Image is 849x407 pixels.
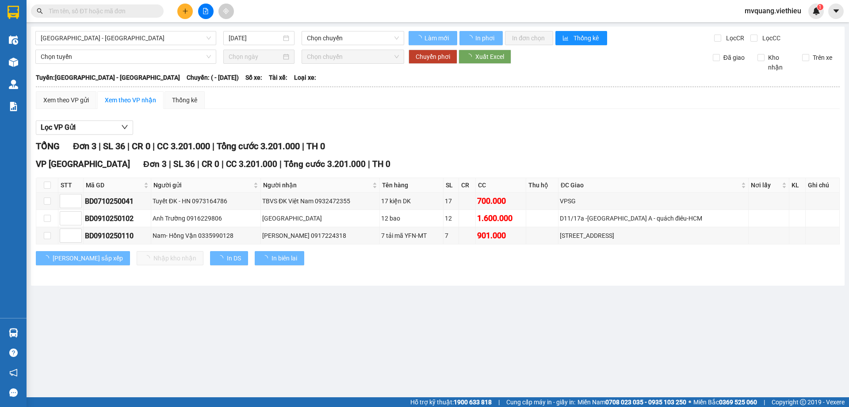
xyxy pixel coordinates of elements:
span: Đã giao [720,53,748,62]
div: Thống kê [172,95,197,105]
b: Tuyến: [GEOGRAPHIC_DATA] - [GEOGRAPHIC_DATA] [36,74,180,81]
strong: 1900 633 818 [454,399,492,406]
span: loading [262,255,272,261]
span: Miền Nam [577,397,686,407]
button: Nhập kho nhận [137,251,203,265]
span: file-add [203,8,209,14]
strong: 0369 525 060 [719,399,757,406]
img: solution-icon [9,102,18,111]
span: SL 36 [173,159,195,169]
span: In DS [227,253,241,263]
span: search [37,8,43,14]
button: In phơi [459,31,503,45]
span: CR 0 [132,141,150,151]
span: In phơi [475,33,496,43]
button: In DS [210,251,248,265]
span: loading [466,54,475,60]
div: BD0910250102 [85,213,149,224]
span: | [212,141,214,151]
span: Người nhận [263,180,371,190]
button: plus [177,4,193,19]
span: In biên lai [272,253,297,263]
img: warehouse-icon [9,80,18,89]
span: | [222,159,224,169]
input: Tìm tên, số ĐT hoặc mã đơn [49,6,153,16]
span: Người gửi [153,180,252,190]
button: In đơn chọn [505,31,553,45]
div: 7 [445,231,457,240]
div: BD0910250110 [85,230,149,241]
span: Trên xe [809,53,836,62]
span: Chọn tuyến [41,50,211,63]
span: | [764,397,765,407]
div: Xem theo VP nhận [105,95,156,105]
span: Mã GD [86,180,142,190]
div: Tuyết ĐK - HN 0973164786 [153,196,259,206]
div: Anh Trường 0916229806 [153,213,259,223]
span: notification [9,368,18,377]
div: [PERSON_NAME] 0917224318 [262,231,378,240]
img: logo-vxr [8,6,19,19]
th: KL [789,178,806,193]
img: warehouse-icon [9,35,18,45]
span: Lọc VP Gửi [41,122,76,133]
div: TBVS ĐK Việt Nam 0932472355 [262,196,378,206]
span: Hỗ trợ kỹ thuật: [410,397,492,407]
button: bar-chartThống kê [555,31,607,45]
span: Đơn 3 [143,159,167,169]
th: Tên hàng [380,178,444,193]
th: Thu hộ [526,178,558,193]
button: file-add [198,4,214,19]
div: 17 [445,196,457,206]
span: [PERSON_NAME] sắp xếp [53,253,123,263]
button: In biên lai [255,251,304,265]
span: VP [GEOGRAPHIC_DATA] [36,159,130,169]
span: TH 0 [306,141,325,151]
span: | [498,397,500,407]
div: [GEOGRAPHIC_DATA] [262,213,378,223]
span: Tổng cước 3.201.000 [284,159,366,169]
span: loading [43,255,53,261]
span: Chọn chuyến [307,31,399,45]
button: aim [218,4,234,19]
span: CC 3.201.000 [226,159,277,169]
button: [PERSON_NAME] sắp xếp [36,251,130,265]
button: Xuất Excel [459,50,511,64]
span: Thống kê [574,33,600,43]
div: VPSG [560,196,747,206]
span: plus [182,8,188,14]
span: Hà Nội - Sài Gòn [41,31,211,45]
div: Xem theo VP gửi [43,95,89,105]
img: icon-new-feature [812,7,820,15]
span: down [121,124,128,131]
div: Nam- Hồng Vận 0335990128 [153,231,259,240]
span: Loại xe: [294,73,316,82]
span: mvquang.viethieu [738,5,808,16]
div: BD0710250041 [85,196,149,207]
input: Chọn ngày [229,52,281,62]
div: 17 kiện DK [381,196,442,206]
span: Miền Bắc [693,397,757,407]
div: [STREET_ADDRESS] [560,231,747,240]
span: Đơn 3 [73,141,96,151]
span: aim [223,8,229,14]
div: 12 bao [381,213,442,223]
span: | [127,141,130,151]
button: Làm mới [409,31,457,45]
span: | [153,141,155,151]
span: Lọc CR [723,33,746,43]
span: | [197,159,199,169]
span: ĐC Giao [561,180,739,190]
span: message [9,388,18,397]
sup: 1 [817,4,823,10]
span: | [99,141,101,151]
td: BD0710250041 [84,193,151,210]
span: SL 36 [103,141,125,151]
span: copyright [800,399,806,405]
span: 1 [818,4,822,10]
span: | [169,159,171,169]
div: 1.600.000 [477,212,524,225]
span: Kho nhận [765,53,795,72]
td: BD0910250102 [84,210,151,227]
span: loading [416,35,423,41]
